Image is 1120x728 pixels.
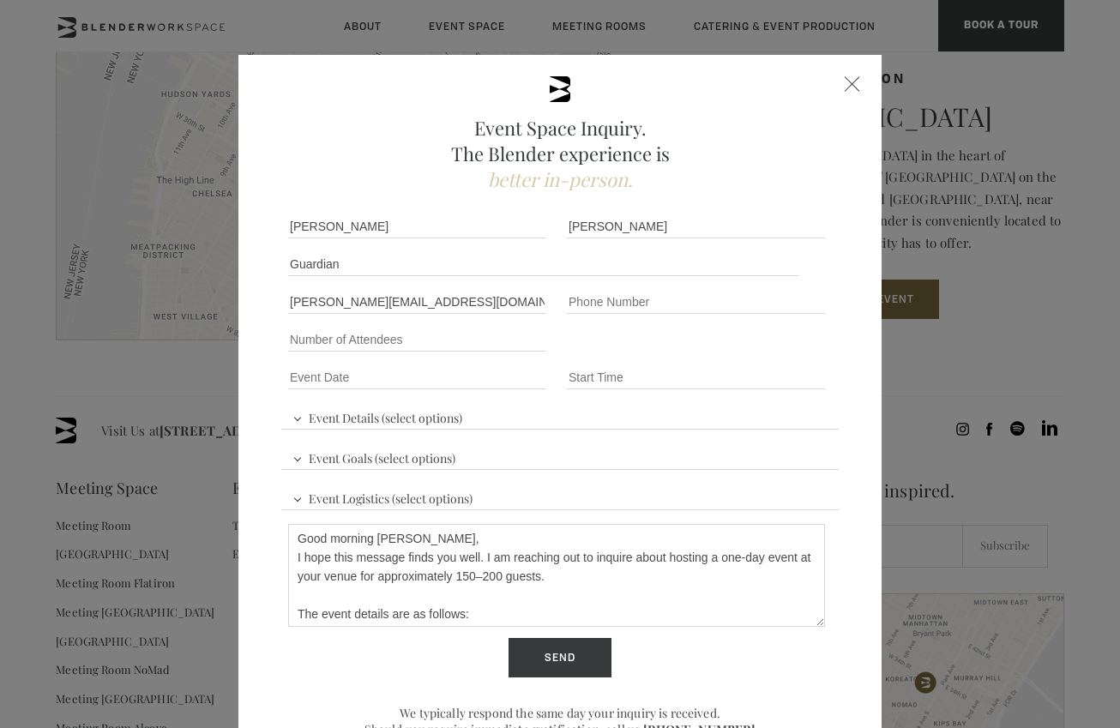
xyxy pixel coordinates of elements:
[288,484,477,509] span: Event Logistics (select options)
[288,365,546,389] input: Event Date
[281,115,839,192] h2: Event Space Inquiry. The Blender experience is
[488,166,633,192] span: better in-person.
[288,214,546,238] input: First Name
[288,328,546,352] input: Number of Attendees
[736,39,1120,728] iframe: Chat Widget
[288,443,460,469] span: Event Goals (select options)
[288,403,467,429] span: Event Details (select options)
[567,290,825,314] input: Phone Number
[567,214,825,238] input: Last Name
[288,252,798,276] input: Company Name
[288,290,546,314] input: Email Address *
[509,638,611,677] input: Send
[288,524,825,627] textarea: Good morning [PERSON_NAME], I hope this message finds you well. I am reaching out to inquire abou...
[281,705,839,721] p: We typically respond the same day your inquiry is received.
[567,365,825,389] input: Start Time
